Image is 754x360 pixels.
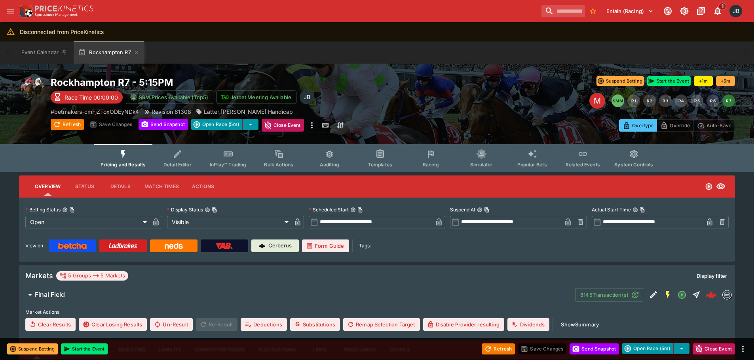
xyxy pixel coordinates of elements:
[300,90,314,104] div: Josh Brown
[482,343,515,354] button: Refresh
[25,216,150,228] div: Open
[268,242,292,250] p: Cerberus
[58,243,87,249] img: Betcha
[632,207,638,213] button: Actual Start TimeCopy To Clipboard
[587,5,599,17] button: No Bookmarks
[212,207,217,213] button: Copy To Clipboard
[17,3,33,19] img: PriceKinetics Logo
[51,119,84,130] button: Refresh
[707,94,719,107] button: R6
[25,306,729,318] label: Market Actions
[241,318,287,331] button: Deductions
[706,289,717,300] div: 9926910c-aca5-4722-8eb7-eeefcf2de134
[674,343,689,354] button: select merge strategy
[575,288,643,302] button: 8145Transaction(s)
[450,206,475,213] p: Suspend At
[74,41,144,64] button: Rockhampton R7
[167,216,291,228] div: Visible
[359,239,371,252] label: Tags:
[205,207,210,213] button: Display StatusCopy To Clipboard
[661,4,675,18] button: Connected to PK
[35,13,78,17] img: Sportsbook Management
[727,2,745,20] button: Josh Brown
[703,287,719,303] a: 9926910c-aca5-4722-8eb7-eeefcf2de134
[718,2,727,10] span: 1
[643,94,656,107] button: R2
[627,94,640,107] button: R1
[59,271,125,281] div: 5 Groups 5 Markets
[716,182,726,191] svg: Visible
[470,162,492,168] span: Simulator
[19,287,575,303] button: Final Field
[477,207,482,213] button: Suspend AtCopy To Clipboard
[423,162,439,168] span: Racing
[150,318,192,331] span: Un-Result
[17,41,72,64] button: Event Calendar
[677,290,687,300] svg: Open
[3,4,17,18] button: open drawer
[217,90,296,104] button: Jetbet Meeting Available
[659,94,672,107] button: R3
[677,4,691,18] button: Toggle light/dark mode
[566,162,600,168] span: Related Events
[707,121,731,130] p: Auto-Save
[614,162,653,168] span: System Controls
[661,288,675,302] button: SGM Enabled
[196,107,293,116] div: Latter Kennedy Handicap
[7,343,58,354] button: Suspend Betting
[103,177,138,196] button: Details
[25,318,76,331] button: Clear Results
[221,93,229,101] img: jetbet-logo.svg
[262,119,304,132] button: Close Event
[67,177,103,196] button: Status
[251,239,299,252] a: Cerberus
[670,121,690,130] p: Override
[25,206,61,213] p: Betting Status
[612,94,624,107] button: SMM
[692,270,732,282] button: Display filter
[101,162,146,168] span: Pricing and Results
[694,76,713,86] button: +1m
[517,162,547,168] span: Popular Bets
[343,318,420,331] button: Remap Selection Target
[191,119,258,130] div: split button
[647,76,691,86] button: Start the Event
[675,94,688,107] button: R4
[632,121,653,130] p: Overtype
[689,288,703,302] button: Straight
[722,94,735,107] button: R7
[646,288,661,302] button: Edit Detail
[710,4,725,18] button: Notifications
[302,239,349,252] a: Form Guide
[65,93,118,102] p: Race Time 00:00:00
[484,207,490,213] button: Copy To Clipboard
[185,177,221,196] button: Actions
[20,25,104,39] div: Disconnected from PriceKinetics
[307,119,317,132] button: more
[570,343,619,354] button: Send Snapshot
[165,243,182,249] img: Neds
[138,177,185,196] button: Match Times
[589,93,605,109] div: Edit Meeting
[264,162,293,168] span: Bulk Actions
[357,207,363,213] button: Copy To Clipboard
[19,76,44,102] img: horse_racing.png
[675,288,689,302] button: Open
[423,318,504,331] button: Disable Provider resulting
[94,144,659,172] div: Event type filters
[716,76,735,86] button: +5m
[705,183,713,190] svg: Open
[368,162,392,168] span: Templates
[309,206,349,213] p: Scheduled Start
[622,343,689,354] div: split button
[51,76,393,89] h2: Copy To Clipboard
[596,76,644,86] button: Suspend Betting
[152,107,191,116] p: Revision 61308
[210,162,246,168] span: InPlay™ Trading
[592,206,631,213] p: Actual Start Time
[694,4,708,18] button: Documentation
[693,343,735,354] button: Close Event
[25,271,53,280] h5: Markets
[62,207,68,213] button: Betting StatusCopy To Clipboard
[126,90,213,104] button: SRM Prices Available (Top5)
